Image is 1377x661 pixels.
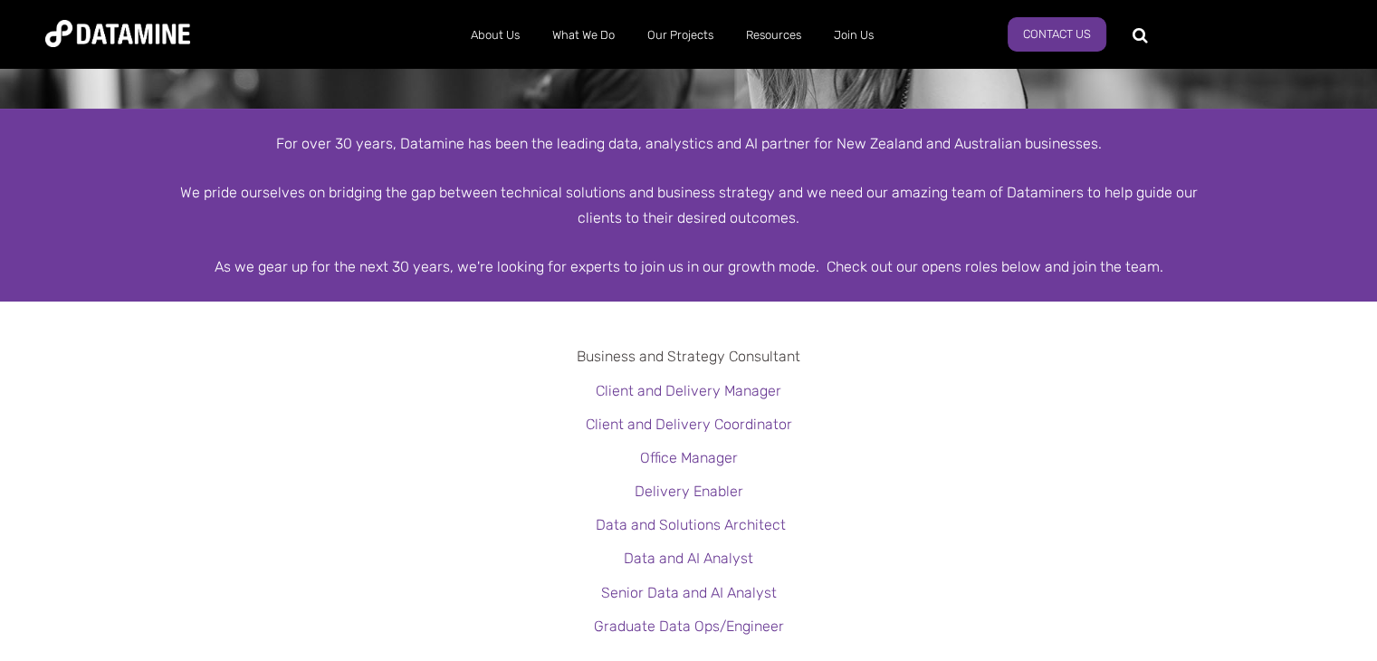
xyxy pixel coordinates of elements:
[818,12,890,59] a: Join Us
[635,483,743,500] a: Delivery Enabler
[730,12,818,59] a: Resources
[594,618,784,635] a: Graduate Data Ops/Engineer
[601,584,777,601] a: Senior Data and AI Analyst
[45,20,190,47] img: Datamine
[586,416,792,433] a: Client and Delivery Coordinator
[1008,17,1106,52] a: Contact Us
[631,12,730,59] a: Our Projects
[173,131,1205,156] div: For over 30 years, Datamine has been the leading data, analystics and AI partner for New Zealand ...
[640,449,738,466] a: Office Manager
[536,12,631,59] a: What We Do
[173,180,1205,229] div: We pride ourselves on bridging the gap between technical solutions and business strategy and we n...
[624,550,753,567] a: Data and AI Analyst
[577,348,800,365] a: Business and Strategy Consultant
[454,12,536,59] a: About Us
[596,516,786,533] a: Data and Solutions Architect
[173,254,1205,279] div: As we gear up for the next 30 years, we're looking for experts to join us in our growth mode. Che...
[596,382,781,399] a: Client and Delivery Manager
